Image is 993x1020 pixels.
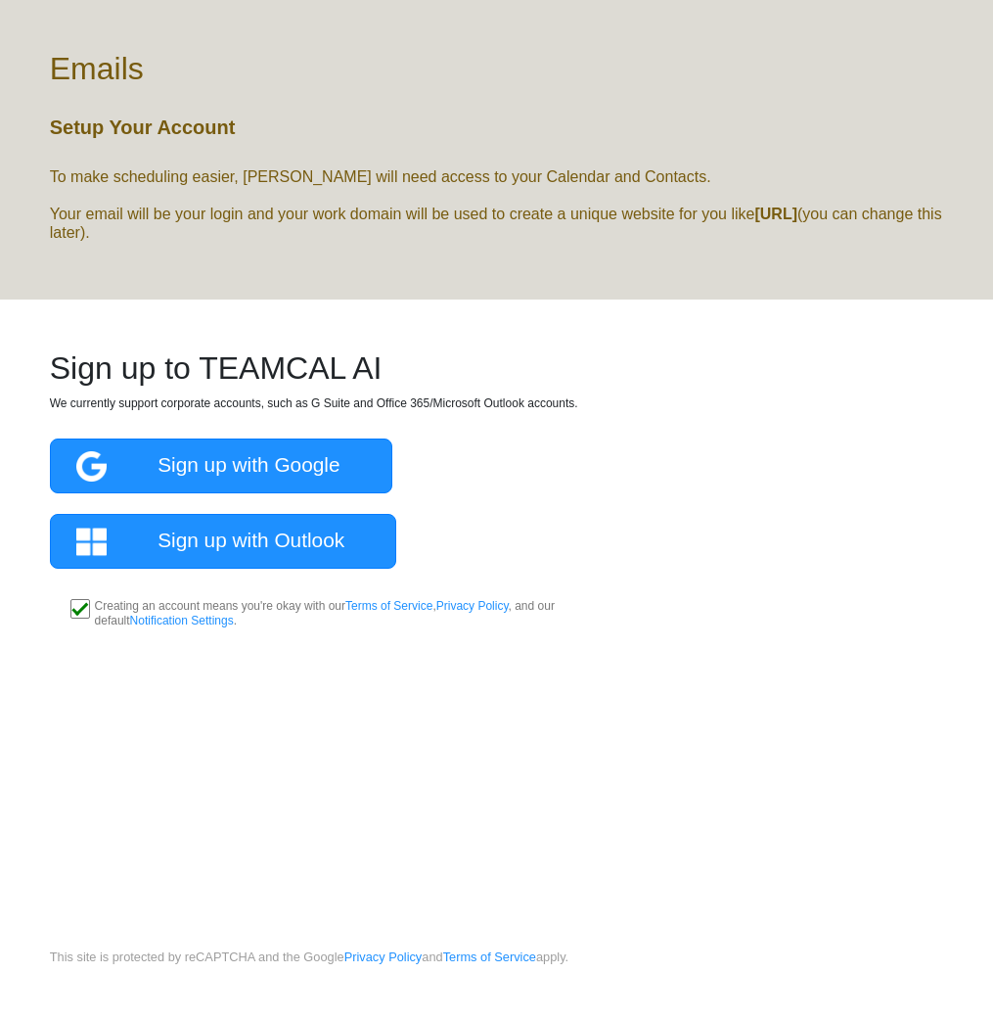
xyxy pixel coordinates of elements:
[345,599,432,613] a: Terms of Service
[50,116,236,139] h5: Setup Your Account
[76,451,158,482] img: google_icon3.png
[130,614,234,627] a: Notification Settings
[50,948,568,1020] small: This site is protected by reCAPTCHA and the Google and apply.
[50,514,397,569] a: Sign up with Outlook
[70,599,90,619] input: Creating an account means you're okay with ourTerms of Service,Privacy Policy, and our defaultNot...
[50,50,144,87] h2: Emails
[344,950,423,964] a: Privacy Policy
[50,439,392,493] a: Sign up with Google
[95,599,619,628] p: Creating an account means you're okay with our , , and our default .
[50,394,944,412] p: We currently support corporate accounts, such as G Suite and Office 365/Microsoft Outlook accounts.
[50,167,944,243] h6: To make scheduling easier, [PERSON_NAME] will need access to your Calendar and Contacts. Your ema...
[436,599,509,613] a: Privacy Policy
[76,527,158,557] img: microsoft_icon2.png
[50,349,944,387] h2: Sign up to TEAMCAL AI
[754,206,797,222] b: [URL]
[443,950,536,964] a: Terms of Service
